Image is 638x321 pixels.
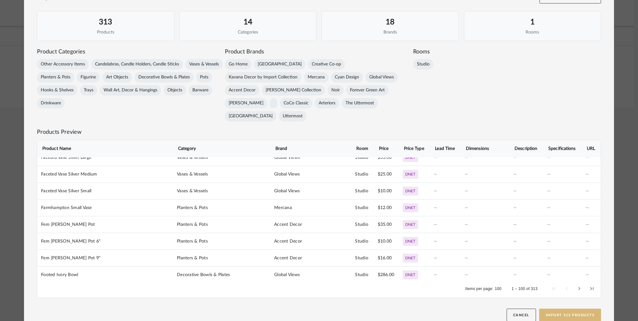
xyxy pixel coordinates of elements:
span: Kavana Decor by Import Collection [225,72,301,83]
span: Wall Art, Decor & Hangings [100,85,161,96]
span: Figurine [77,72,100,83]
div: 18 [327,16,454,28]
span: dnet [403,270,418,279]
span: — [547,206,551,210]
h5: Product Categories [37,49,225,56]
span: $12.00 [378,206,392,210]
td: Global Views [270,182,351,199]
th: URL [582,140,601,158]
th: Category [173,140,270,158]
th: Brand [270,140,351,158]
td: Planters & Pots [173,250,270,266]
span: Uttermost [279,111,306,121]
div: 313 [42,16,169,28]
td: Studio [351,233,374,250]
span: $35.00 [378,222,392,227]
span: — [547,222,551,227]
span: dnet [403,203,418,212]
div: 14 [185,16,311,28]
span: Hooks & Shelves [37,85,77,96]
span: — [547,155,551,160]
span: Forever Green Art [346,85,388,96]
div: Rooms [469,29,596,36]
span: Noir [328,85,344,96]
button: Next page [573,282,586,295]
span: — [434,222,437,227]
span: — [586,155,589,160]
span: Drinkware [37,98,65,108]
div: 100 [495,286,501,292]
span: Cyan Design [331,72,363,83]
th: Price [374,140,399,158]
div: 1 – 100 of 313 [512,286,538,292]
span: — [465,239,468,244]
td: Studio [351,266,374,283]
span: Arteriors [315,98,339,108]
div: Brands [327,29,454,36]
span: $10.00 [378,239,392,244]
span: dnet [403,237,418,246]
span: — [513,172,517,176]
span: Faceted Vase Silver Small [41,188,91,194]
span: — [513,189,517,193]
span: Creative Co-op [308,59,345,70]
span: — [465,189,468,193]
span: [PERSON_NAME] Collection [262,85,325,96]
td: Accent Decor [270,233,351,250]
span: — [513,239,517,244]
span: — [586,239,589,244]
span: Fem [PERSON_NAME] Pot 6" [41,238,100,244]
span: — [513,256,517,260]
span: $286.00 [378,273,394,277]
span: Objects [164,85,186,96]
span: Trays [80,85,97,96]
td: Global Views [270,266,351,283]
th: Dimensions [461,140,509,158]
span: Mercana [304,72,328,83]
span: — [513,222,517,227]
td: Studio [351,250,374,266]
th: Price Type [399,140,430,158]
span: Fem [PERSON_NAME] Pot 9" [41,255,100,261]
span: Farmhampton Small Vase [41,205,92,211]
span: — [547,273,551,277]
span: — [434,172,437,176]
button: Last page [586,282,598,295]
th: Description [509,140,543,158]
span: — [586,172,589,176]
div: Items per page: [465,286,493,292]
span: — [586,206,589,210]
span: — [465,172,468,176]
span: — [434,189,437,193]
td: Mercana [270,199,351,216]
th: Lead Time [430,140,461,158]
th: Room [351,140,374,158]
span: Pots [196,72,212,83]
span: — [434,155,437,160]
span: — [465,222,468,227]
span: — [465,256,468,260]
td: Decorative Bowls & Plates [173,266,270,283]
span: Studio [413,59,433,70]
div: Products [42,29,169,36]
span: Go Home [225,59,251,70]
span: [GEOGRAPHIC_DATA] [225,111,276,121]
span: $10.00 [378,189,392,193]
span: [GEOGRAPHIC_DATA] [254,59,305,70]
span: Faceted Vase Silver Medium [41,171,97,177]
span: — [434,206,437,210]
td: Vases & Vessels [173,182,270,199]
span: — [434,256,437,260]
span: Global Views [365,72,398,83]
div: 1 [469,16,596,28]
td: Studio [351,182,374,199]
span: — [586,273,589,277]
span: Planters & Pots [37,72,74,83]
td: Planters & Pots [173,216,270,233]
span: dnet [403,254,418,262]
span: $55.00 [378,155,392,160]
h5: Product Brands [225,49,413,56]
span: Fem [PERSON_NAME] Pot [41,222,95,227]
span: Other Accessory Items [37,59,89,70]
span: — [513,155,517,160]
